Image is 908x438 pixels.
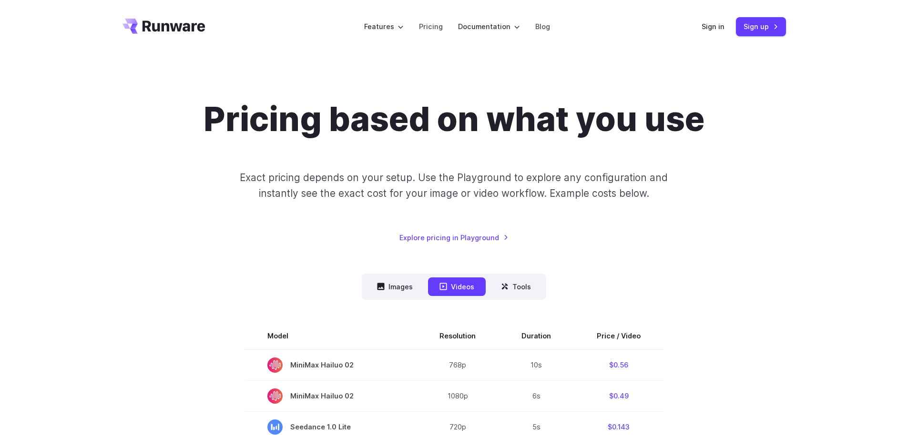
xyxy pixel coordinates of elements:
td: 10s [499,349,574,381]
th: Resolution [417,323,499,349]
a: Pricing [419,21,443,32]
span: Seedance 1.0 Lite [267,419,394,435]
a: Go to / [122,19,205,34]
a: Sign in [702,21,724,32]
td: $0.49 [574,380,663,411]
label: Documentation [458,21,520,32]
td: 1080p [417,380,499,411]
a: Blog [535,21,550,32]
a: Sign up [736,17,786,36]
th: Model [245,323,417,349]
p: Exact pricing depends on your setup. Use the Playground to explore any configuration and instantl... [222,170,686,202]
span: MiniMax Hailuo 02 [267,357,394,373]
a: Explore pricing in Playground [399,232,509,243]
h1: Pricing based on what you use [204,99,704,139]
th: Price / Video [574,323,663,349]
button: Images [366,277,424,296]
button: Videos [428,277,486,296]
button: Tools [490,277,542,296]
td: 6s [499,380,574,411]
td: $0.56 [574,349,663,381]
span: MiniMax Hailuo 02 [267,388,394,404]
label: Features [364,21,404,32]
td: 768p [417,349,499,381]
th: Duration [499,323,574,349]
